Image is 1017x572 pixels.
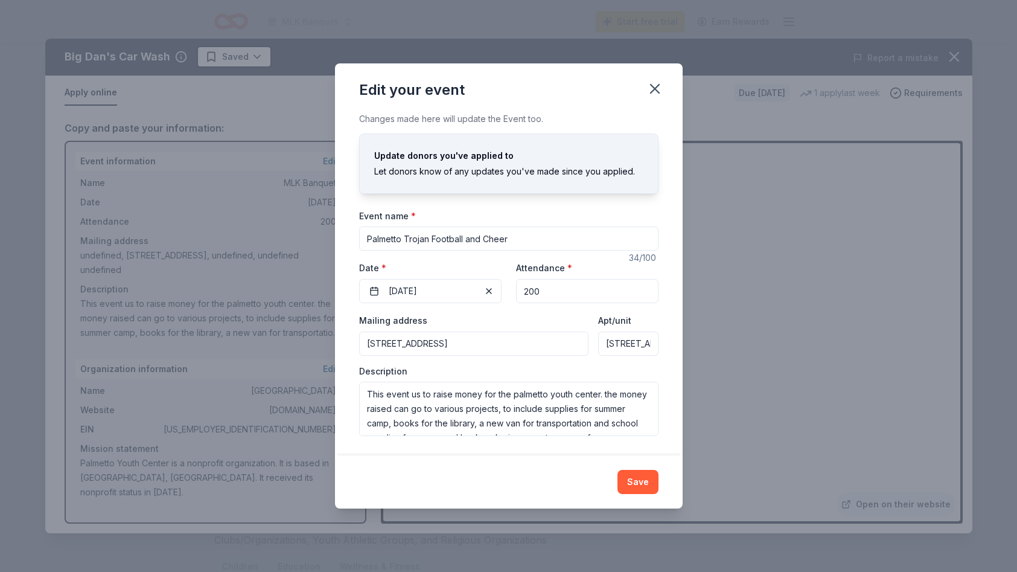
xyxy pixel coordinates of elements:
[598,315,631,327] label: Apt/unit
[516,262,572,274] label: Attendance
[359,112,658,126] div: Changes made here will update the Event too.
[359,210,416,222] label: Event name
[359,315,427,327] label: Mailing address
[359,262,502,274] label: Date
[359,80,465,100] div: Edit your event
[374,164,643,179] div: Let donors know of any updates you've made since you applied.
[359,332,589,356] input: Enter a US address
[598,332,658,356] input: #
[516,279,658,303] input: 20
[359,279,502,303] button: [DATE]
[629,251,658,265] div: 34 /100
[617,470,658,494] button: Save
[374,149,643,163] div: Update donors you've applied to
[359,365,407,378] label: Description
[359,382,658,436] textarea: This event us to raise money for the palmetto youth center. the money raised can go to various pr...
[359,227,658,251] input: Spring Fundraiser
